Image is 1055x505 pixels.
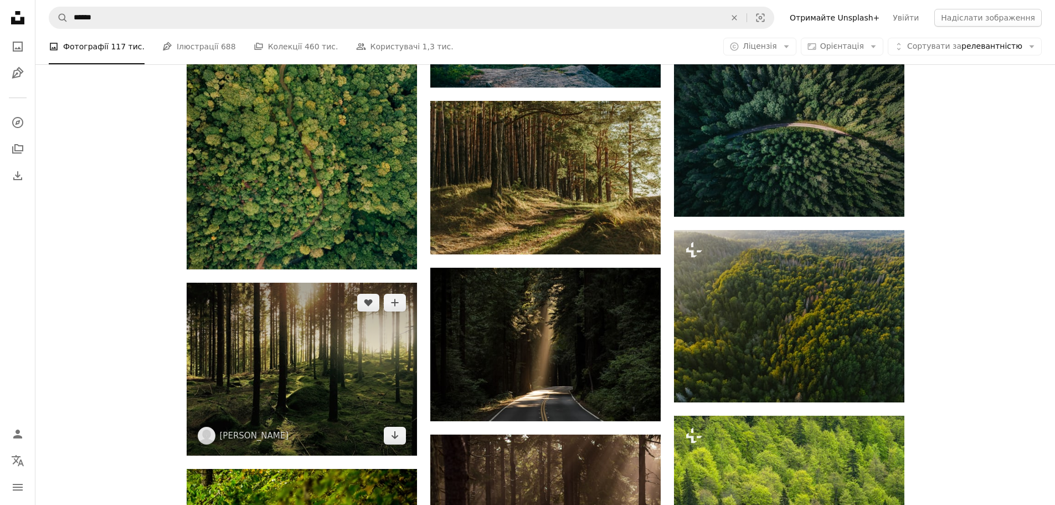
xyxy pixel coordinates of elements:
a: Дослідити [7,111,29,134]
a: Завантажити [384,427,406,445]
a: зеленолистяні дерева [430,172,661,182]
font: Колекції [268,42,302,51]
button: Орієнтація [801,38,883,55]
img: аерофотознімок дороги, оточеної зеленими деревами [674,44,904,217]
font: 1,3 тис. [423,42,454,51]
a: порожня бетонна дорога, вкрита високими деревами, оточена сонячними променями [430,339,661,349]
a: Увійти [886,9,925,27]
button: Додати до колекції [384,294,406,312]
img: Перейти до профілю Gustav Gullstrand [198,427,215,445]
font: релевантністю [961,42,1022,50]
font: Ліцензія [743,42,776,50]
a: Колекції [7,138,29,160]
button: Очистити [722,7,747,28]
font: Надіслати зображення [941,13,1035,22]
a: Ілюстрації [7,62,29,84]
a: Вид з повітря на пишний зелений ліс [187,91,417,101]
button: Меню [7,476,29,498]
img: порожня бетонна дорога, вкрита високими деревами, оточена сонячними променями [430,268,661,421]
img: зеленолистяні дерева [430,101,661,254]
img: Вид з висоти пташиного польоту на ліс з безліччю дерев [674,230,904,402]
a: Історія завантажень [7,165,29,187]
font: Отримайте Unsplash+ [790,13,879,22]
font: Сортувати за [907,42,961,50]
a: Ілюстрації 688 [162,29,236,64]
font: Орієнтація [820,42,864,50]
a: Користувачі 1,3 тис. [356,29,454,64]
a: зелені сосни [187,364,417,374]
button: Надіслати зображення [934,9,1042,27]
a: Отримайте Unsplash+ [783,9,886,27]
a: велика група зелених дерев у лісі [674,487,904,497]
font: [PERSON_NAME] [220,431,289,441]
font: 460 тис. [305,42,338,51]
button: Пошук на Unsplash [49,7,68,28]
button: Подобається [357,294,379,312]
form: Знайти візуальні матеріали на всьому сайті [49,7,774,29]
button: Ліцензія [723,38,796,55]
a: [PERSON_NAME] [220,430,289,441]
button: Мова [7,450,29,472]
font: Користувачі [370,42,420,51]
a: фото лісу при слабкому освітленні [430,494,661,504]
a: Головна — Unsplash [7,7,29,31]
a: Увійти / Зареєструватися [7,423,29,445]
font: Ілюстрації [177,42,219,51]
font: 688 [221,42,236,51]
a: Фотографії [7,35,29,58]
a: Колекції 460 тис. [254,29,338,64]
button: Сортувати зарелевантністю [888,38,1042,55]
img: зелені сосни [187,283,417,456]
a: аерофотознімок дороги, оточеної зеленими деревами [674,125,904,135]
a: Вид з висоти пташиного польоту на ліс з безліччю дерев [674,311,904,321]
font: Увійти [893,13,919,22]
button: Візуальний пошук [747,7,774,28]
